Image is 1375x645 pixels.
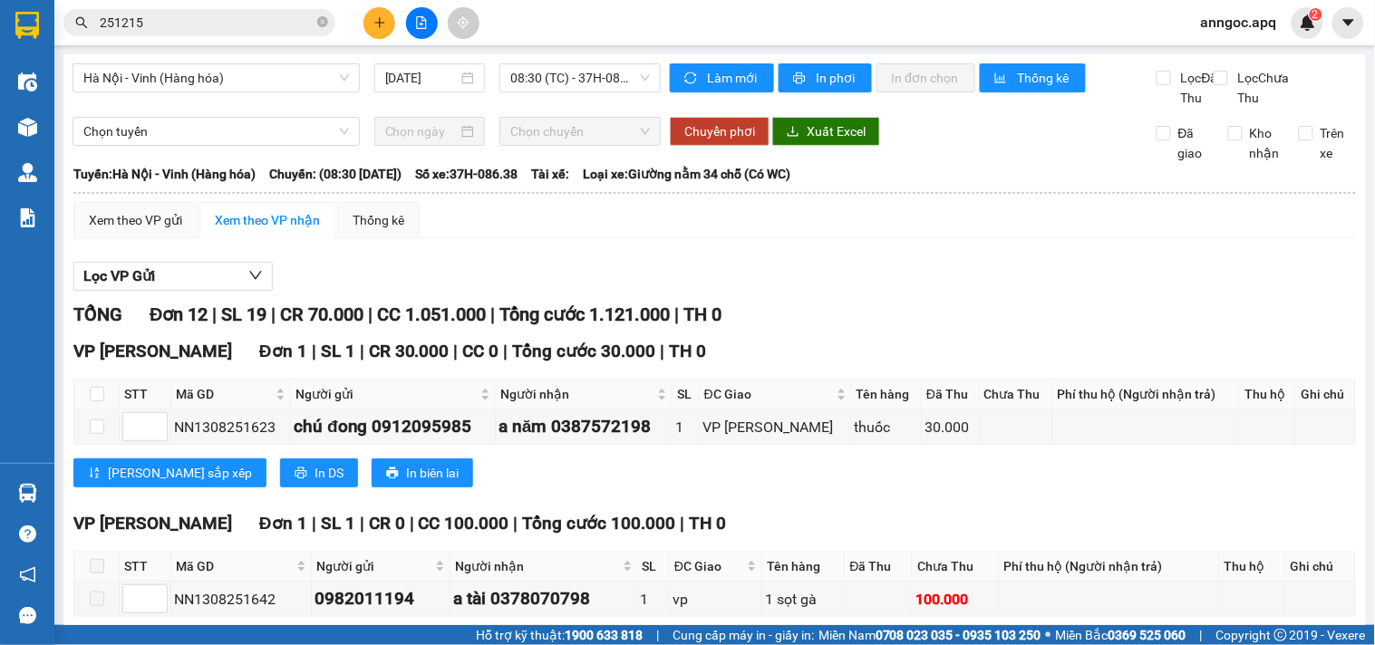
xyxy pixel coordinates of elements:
span: | [674,303,679,325]
button: printerIn biên lai [372,458,473,487]
div: thuốc [855,416,919,438]
span: Lọc VP Gửi [83,265,155,287]
button: aim [448,7,479,39]
span: Mã GD [176,556,293,576]
button: Chuyển phơi [670,117,770,146]
span: ⚪️ [1046,631,1051,639]
th: Ghi chú [1286,552,1356,582]
span: TH 0 [690,513,727,534]
th: Tên hàng [852,380,923,409]
div: 1 [641,588,666,611]
span: anngoc.apq [1186,11,1292,34]
td: NN1308251623 [171,409,291,445]
th: Đã Thu [846,552,914,582]
span: Kho nhận [1243,123,1287,163]
button: sort-ascending[PERSON_NAME] sắp xếp [73,458,266,487]
span: TH 0 [683,303,721,325]
span: download [787,125,799,140]
div: 30.000 [925,416,975,438]
span: plus [373,16,386,29]
strong: 0708 023 035 - 0935 103 250 [876,628,1041,642]
span: | [410,513,414,534]
span: In biên lai [406,463,459,483]
span: printer [386,467,399,481]
span: Hà Nội - Vinh (Hàng hóa) [83,64,349,91]
div: Thống kê [353,210,404,230]
strong: 0369 525 060 [1109,628,1186,642]
span: bar-chart [994,72,1010,86]
button: syncLàm mới [670,63,774,92]
span: ĐC Giao [704,384,833,404]
span: CR 30.000 [369,341,450,361]
span: caret-down [1341,14,1357,31]
span: Đơn 12 [150,303,208,325]
b: Tuyến: Hà Nội - Vinh (Hàng hóa) [73,167,256,181]
span: file-add [415,16,428,29]
span: Chọn chuyến [510,118,650,145]
span: In phơi [816,68,857,88]
th: Đã Thu [922,380,979,409]
span: SL 1 [321,341,355,361]
img: warehouse-icon [18,484,37,503]
th: Tên hàng [762,552,845,582]
span: question-circle [19,525,36,543]
button: bar-chartThống kê [980,63,1086,92]
span: | [514,513,518,534]
span: | [661,341,665,361]
th: Chưa Thu [913,552,999,582]
div: NN1308251623 [174,416,287,438]
div: Xem theo VP gửi [89,210,182,230]
span: CC 1.051.000 [377,303,486,325]
span: TỔNG [73,303,122,325]
th: SL [638,552,670,582]
div: a tài 0378070798 [453,585,634,612]
span: Trên xe [1313,123,1357,163]
th: Phí thu hộ (Người nhận trả) [1053,380,1240,409]
strong: 1900 633 818 [565,628,643,642]
span: Làm mới [707,68,760,88]
span: Miền Nam [818,625,1041,645]
span: notification [19,566,36,583]
span: sync [684,72,700,86]
span: search [75,16,88,29]
span: Người gửi [316,556,431,576]
span: In DS [315,463,344,483]
button: plus [363,7,395,39]
img: logo-vxr [15,12,39,39]
span: | [490,303,495,325]
span: | [312,513,316,534]
span: | [504,341,508,361]
span: Người gửi [295,384,477,404]
span: printer [295,467,307,481]
span: | [271,303,276,325]
span: Người nhận [455,556,618,576]
button: In đơn chọn [876,63,975,92]
img: warehouse-icon [18,72,37,91]
th: Phí thu hộ (Người nhận trả) [1000,552,1220,582]
span: CC 100.000 [419,513,509,534]
span: copyright [1274,629,1287,641]
th: STT [120,380,171,409]
span: VP [PERSON_NAME] [73,341,232,361]
span: Tài xế: [531,164,569,184]
span: | [212,303,217,325]
div: 100.000 [915,588,995,611]
span: 08:30 (TC) - 37H-086.38 [510,64,650,91]
button: caret-down [1332,7,1364,39]
span: 2 [1312,8,1319,21]
img: icon-new-feature [1300,14,1316,31]
span: aim [457,16,470,29]
span: Tổng cước 100.000 [523,513,676,534]
span: | [360,513,364,534]
div: 1 sọt gà [765,588,841,611]
span: Lọc Chưa Thu [1231,68,1300,108]
span: Thống kê [1017,68,1071,88]
img: warehouse-icon [18,163,37,182]
span: Đơn 1 [259,513,307,534]
input: Tìm tên, số ĐT hoặc mã đơn [100,13,314,33]
div: a năm 0387572198 [499,413,669,440]
button: printerIn phơi [779,63,872,92]
div: NN1308251642 [174,588,308,611]
span: Số xe: 37H-086.38 [415,164,518,184]
span: Người nhận [500,384,654,404]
